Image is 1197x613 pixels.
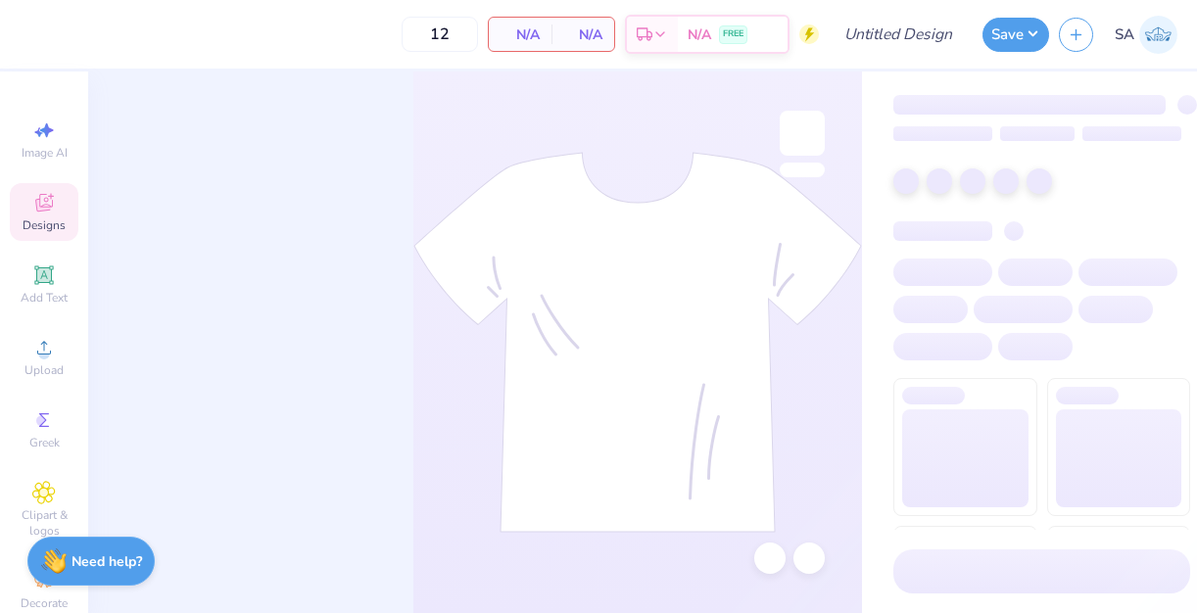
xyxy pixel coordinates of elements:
[21,290,68,306] span: Add Text
[23,217,66,233] span: Designs
[402,17,478,52] input: – –
[72,552,142,571] strong: Need help?
[29,435,60,450] span: Greek
[24,362,64,378] span: Upload
[1115,24,1134,46] span: SA
[21,595,68,611] span: Decorate
[501,24,540,45] span: N/A
[688,24,711,45] span: N/A
[10,507,78,539] span: Clipart & logos
[413,152,862,533] img: tee-skeleton.svg
[723,27,743,41] span: FREE
[22,145,68,161] span: Image AI
[829,15,973,54] input: Untitled Design
[1139,16,1177,54] img: Samantha Abril
[982,18,1049,52] button: Save
[563,24,602,45] span: N/A
[1115,16,1177,54] a: SA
